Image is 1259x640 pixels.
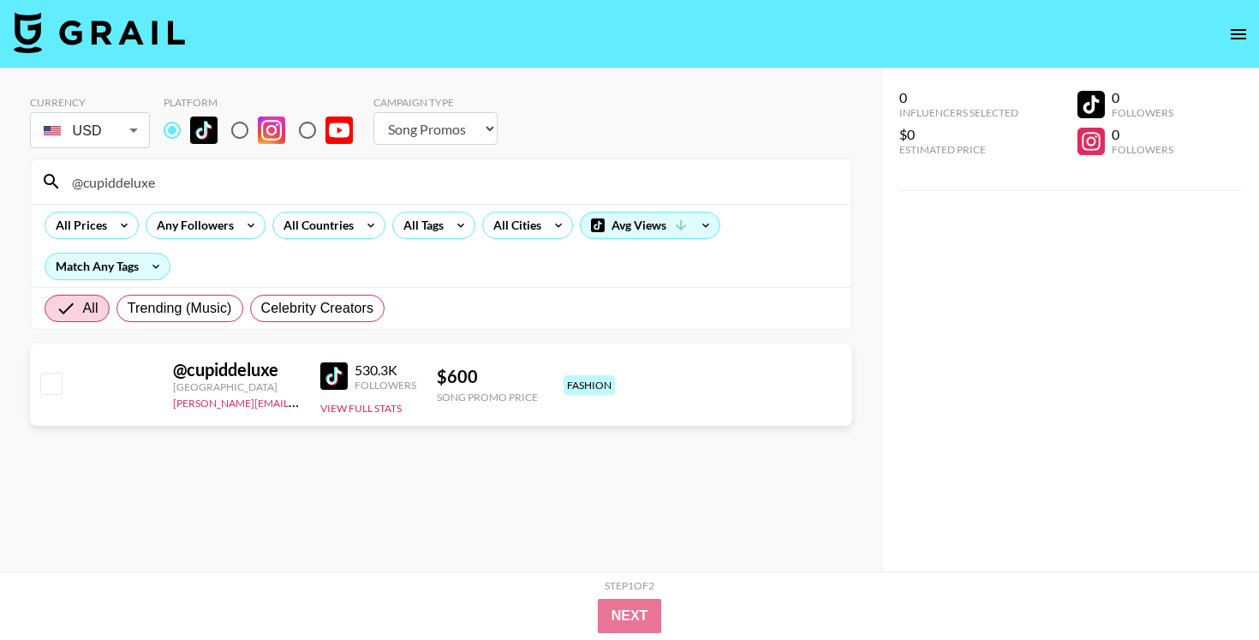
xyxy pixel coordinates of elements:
[1112,89,1173,106] div: 0
[564,375,615,395] div: fashion
[33,116,146,146] div: USD
[146,212,237,238] div: Any Followers
[14,12,185,53] img: Grail Talent
[128,298,232,319] span: Trending (Music)
[320,362,348,390] img: TikTok
[325,117,353,144] img: YouTube
[173,380,300,393] div: [GEOGRAPHIC_DATA]
[437,366,538,387] div: $ 600
[355,362,416,379] div: 530.3K
[605,579,654,592] div: Step 1 of 2
[1221,17,1256,51] button: open drawer
[1112,143,1173,156] div: Followers
[258,117,285,144] img: Instagram
[437,391,538,404] div: Song Promo Price
[483,212,545,238] div: All Cities
[899,126,1018,143] div: $0
[45,212,110,238] div: All Prices
[1173,554,1238,619] iframe: Drift Widget Chat Controller
[173,393,427,410] a: [PERSON_NAME][EMAIL_ADDRESS][DOMAIN_NAME]
[355,379,416,392] div: Followers
[30,96,150,109] div: Currency
[45,254,170,279] div: Match Any Tags
[62,168,841,195] input: Search by User Name
[581,212,719,238] div: Avg Views
[190,117,218,144] img: TikTok
[173,359,300,380] div: @ cupiddeluxe
[598,599,662,633] button: Next
[83,298,98,319] span: All
[1112,106,1173,119] div: Followers
[1112,126,1173,143] div: 0
[393,212,447,238] div: All Tags
[899,89,1018,106] div: 0
[261,298,374,319] span: Celebrity Creators
[320,402,402,415] button: View Full Stats
[164,96,367,109] div: Platform
[899,143,1018,156] div: Estimated Price
[899,106,1018,119] div: Influencers Selected
[373,96,498,109] div: Campaign Type
[273,212,357,238] div: All Countries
